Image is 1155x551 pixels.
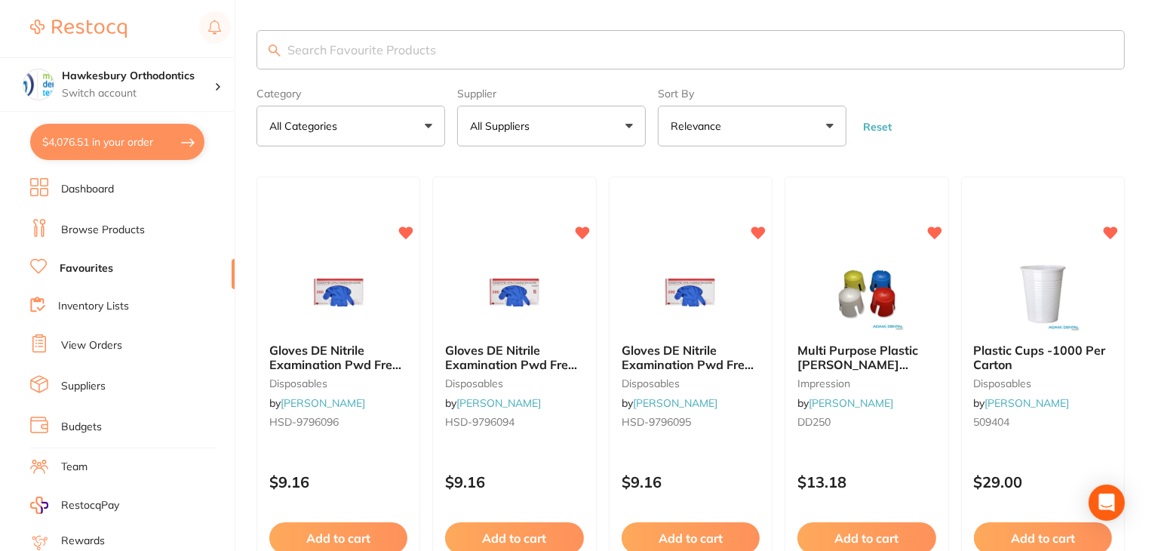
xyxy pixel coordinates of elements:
label: Category [256,88,445,100]
small: disposables [622,377,760,389]
b: Multi Purpose Plastic Dappen Dishes 300pk Assorted [797,343,935,371]
span: Gloves DE Nitrile Examination Pwd Free Large Box 200 [269,343,401,386]
a: RestocqPay [30,497,119,514]
a: [PERSON_NAME] [809,396,893,410]
img: Multi Purpose Plastic Dappen Dishes 300pk Assorted [818,256,916,331]
p: Relevance [671,119,727,134]
img: Gloves DE Nitrile Examination Pwd Free Small Box 200 [465,256,564,331]
span: Plastic Cups -1000 Per Carton [974,343,1106,371]
button: All Suppliers [457,106,646,146]
span: HSD-9796095 [622,415,691,429]
a: View Orders [61,338,122,353]
span: by [974,396,1070,410]
a: Restocq Logo [30,11,127,46]
h4: Hawkesbury Orthodontics [62,69,214,84]
span: Gloves DE Nitrile Examination Pwd Free Small Box 200 [445,343,577,386]
button: All Categories [256,106,445,146]
a: Favourites [60,261,113,276]
span: HSD-9796096 [269,415,339,429]
p: $9.16 [445,473,583,491]
img: Plastic Cups -1000 Per Carton [994,256,1092,331]
span: DD250 [797,415,831,429]
img: Hawkesbury Orthodontics [23,69,54,100]
a: Suppliers [61,379,106,394]
a: [PERSON_NAME] [456,396,541,410]
p: All Suppliers [470,119,536,134]
p: $9.16 [269,473,407,491]
img: Gloves DE Nitrile Examination Pwd Free Medium Box 200 [641,256,739,331]
b: Gloves DE Nitrile Examination Pwd Free Small Box 200 [445,343,583,371]
span: 509404 [974,415,1010,429]
button: Reset [859,120,896,134]
span: Gloves DE Nitrile Examination Pwd Free Medium Box 200 [622,343,754,386]
small: disposables [445,377,583,389]
b: Gloves DE Nitrile Examination Pwd Free Medium Box 200 [622,343,760,371]
a: Inventory Lists [58,299,129,314]
span: RestocqPay [61,498,119,513]
a: Dashboard [61,182,114,197]
div: Open Intercom Messenger [1089,485,1125,521]
label: Sort By [658,88,846,100]
small: impression [797,377,935,389]
img: Restocq Logo [30,20,127,38]
p: $29.00 [974,473,1112,491]
input: Search Favourite Products [256,30,1125,69]
a: [PERSON_NAME] [985,396,1070,410]
p: All Categories [269,119,343,134]
p: $9.16 [622,473,760,491]
img: RestocqPay [30,497,48,514]
span: by [797,396,893,410]
span: by [622,396,717,410]
a: Rewards [61,534,105,549]
p: Switch account [62,86,214,101]
label: Supplier [457,88,646,100]
button: $4,076.51 in your order [30,124,204,160]
button: Relevance [658,106,846,146]
small: disposables [974,377,1112,389]
b: Plastic Cups -1000 Per Carton [974,343,1112,371]
img: Gloves DE Nitrile Examination Pwd Free Large Box 200 [290,256,388,331]
p: $13.18 [797,473,935,491]
a: Team [61,460,88,475]
span: by [269,396,365,410]
span: by [445,396,541,410]
a: [PERSON_NAME] [633,396,717,410]
a: Budgets [61,420,102,435]
span: Multi Purpose Plastic [PERSON_NAME] Dishes 300pk Assorted [797,343,930,386]
a: Browse Products [61,223,145,238]
b: Gloves DE Nitrile Examination Pwd Free Large Box 200 [269,343,407,371]
span: HSD-9796094 [445,415,515,429]
a: [PERSON_NAME] [281,396,365,410]
small: disposables [269,377,407,389]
